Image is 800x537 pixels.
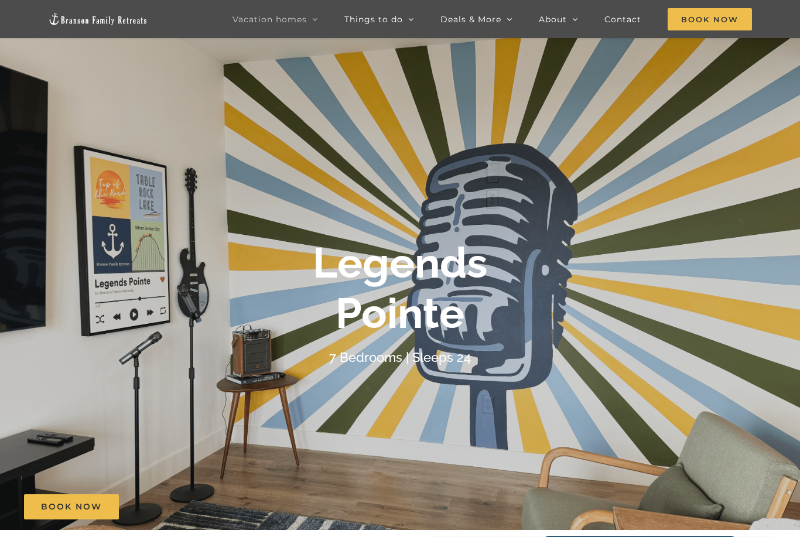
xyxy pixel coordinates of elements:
span: Things to do [344,15,403,23]
h4: 7 Bedrooms | Sleeps 24 [329,350,471,365]
span: Vacation homes [233,15,307,23]
a: Book Now [24,494,119,519]
img: Branson Family Retreats Logo [48,12,148,26]
span: Book Now [41,502,102,512]
span: Deals & More [440,15,501,23]
span: Book Now [668,8,752,30]
span: Contact [604,15,641,23]
span: About [539,15,567,23]
b: Legends Pointe [313,238,488,338]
